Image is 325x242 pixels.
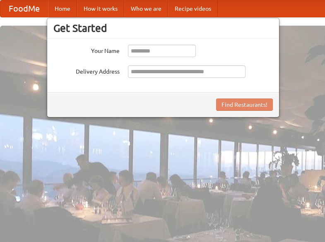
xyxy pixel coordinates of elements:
[216,98,273,111] button: Find Restaurants!
[53,22,273,34] h3: Get Started
[168,0,218,17] a: Recipe videos
[48,0,77,17] a: Home
[0,0,48,17] a: FoodMe
[77,0,124,17] a: How it works
[53,65,120,76] label: Delivery Address
[124,0,168,17] a: Who we are
[53,45,120,55] label: Your Name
